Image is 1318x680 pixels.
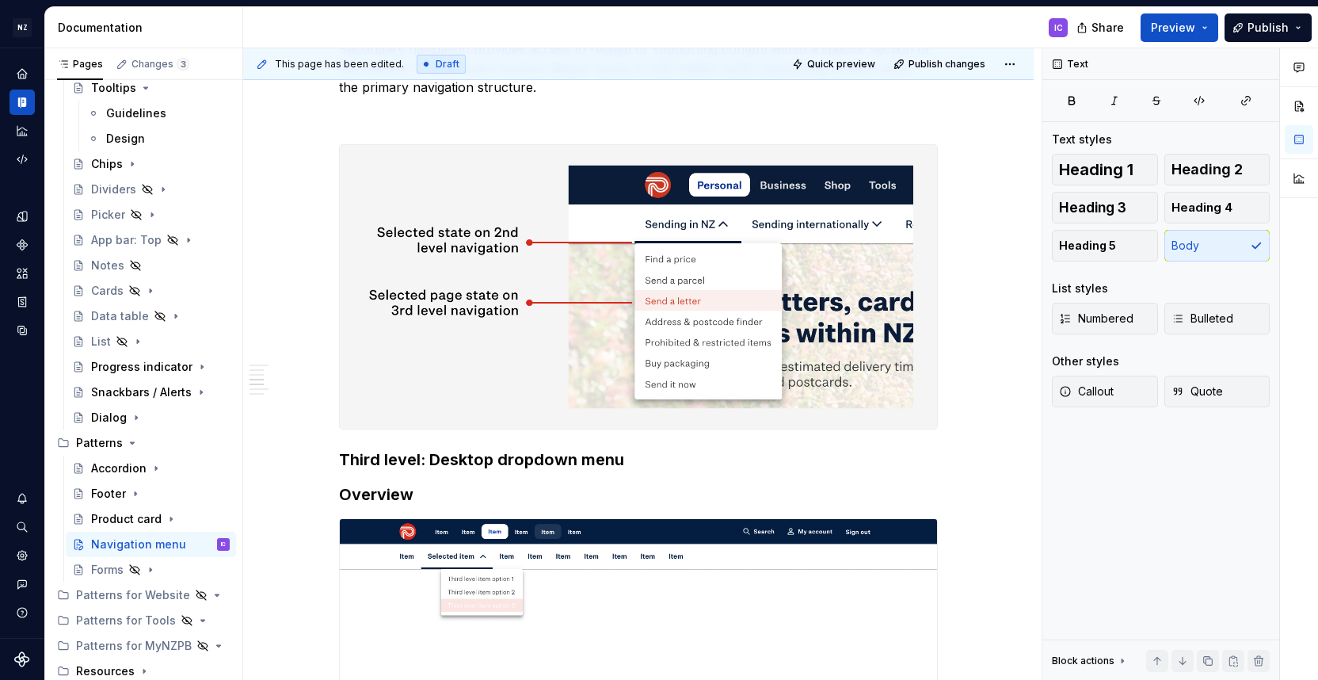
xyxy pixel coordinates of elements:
div: Documentation [58,20,236,36]
div: Changes [131,58,189,71]
a: Forms [66,557,236,583]
a: Assets [10,261,35,286]
button: Heading 3 [1052,192,1158,223]
span: Quick preview [807,58,875,71]
div: Snackbars / Alerts [91,384,192,400]
a: Navigation menuIC [66,532,236,557]
div: Tooltips [91,80,136,96]
span: Publish changes [909,58,985,71]
button: Contact support [10,571,35,597]
a: Code automation [10,147,35,172]
button: Share [1068,13,1134,42]
div: Picker [91,207,125,223]
button: Heading 5 [1052,230,1158,262]
button: Heading 1 [1052,154,1158,185]
button: Preview [1141,13,1218,42]
span: This page has been edited. [275,58,404,71]
div: Cards [91,283,124,299]
span: Callout [1059,384,1114,399]
div: Patterns [51,430,236,456]
div: Chips [91,156,123,172]
span: Heading 2 [1171,162,1243,178]
div: NZ [13,18,32,37]
a: Accordion [66,456,236,481]
span: Bulleted [1171,311,1233,327]
div: Navigation menu [91,537,186,552]
a: Progress indicator [66,354,236,380]
a: Guidelines [81,101,236,126]
a: Documentation [10,90,35,115]
a: Picker [66,202,236,227]
svg: Supernova Logo [14,651,30,667]
div: Text styles [1052,132,1112,147]
a: Storybook stories [10,289,35,315]
a: Data table [66,304,236,329]
a: Components [10,232,35,258]
a: List [66,329,236,354]
button: Search ⌘K [10,514,35,540]
div: IC [1054,21,1063,34]
button: NZ [3,10,41,44]
div: Product card [91,511,162,527]
div: Other styles [1052,353,1119,369]
a: App bar: Top [66,227,236,253]
button: Publish [1225,13,1312,42]
div: Pages [57,58,103,71]
div: List [91,334,111,350]
span: Quote [1171,384,1223,399]
a: Dialog [66,405,236,430]
span: Numbered [1059,311,1133,327]
div: Design [106,131,145,147]
a: Analytics [10,118,35,143]
div: Data table [91,308,149,324]
div: Patterns for MyNZPB [51,633,236,659]
button: Publish changes [889,53,992,75]
div: Guidelines [106,105,166,121]
span: 3 [177,58,189,71]
span: Publish [1248,20,1289,36]
div: Block actions [1052,650,1129,672]
button: Heading 4 [1164,192,1270,223]
a: Settings [10,543,35,568]
span: Heading 1 [1059,162,1133,178]
span: Heading 4 [1171,200,1232,216]
div: Patterns for MyNZPB [76,638,192,654]
span: Preview [1151,20,1195,36]
button: Quote [1164,376,1270,407]
button: Notifications [10,486,35,511]
div: Patterns for Tools [51,608,236,633]
a: Snackbars / Alerts [66,380,236,405]
a: Tooltips [66,75,236,101]
div: Patterns for Website [76,587,190,603]
a: Product card [66,506,236,532]
div: IC [221,537,226,552]
a: Design tokens [10,204,35,229]
div: Dialog [91,410,127,426]
div: Footer [91,486,126,502]
div: Patterns for Tools [76,613,176,628]
span: Heading 5 [1059,238,1116,254]
img: d4250563-a07b-4f10-89cf-e4a29589dd13.png [340,145,937,430]
button: Quick preview [787,53,882,75]
a: Home [10,61,35,86]
button: Bulleted [1164,303,1270,334]
h3: Third level: Desktop dropdown menu [339,449,938,471]
a: Footer [66,481,236,506]
a: Data sources [10,318,35,343]
div: Notes [91,258,124,273]
a: Notes [66,253,236,278]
